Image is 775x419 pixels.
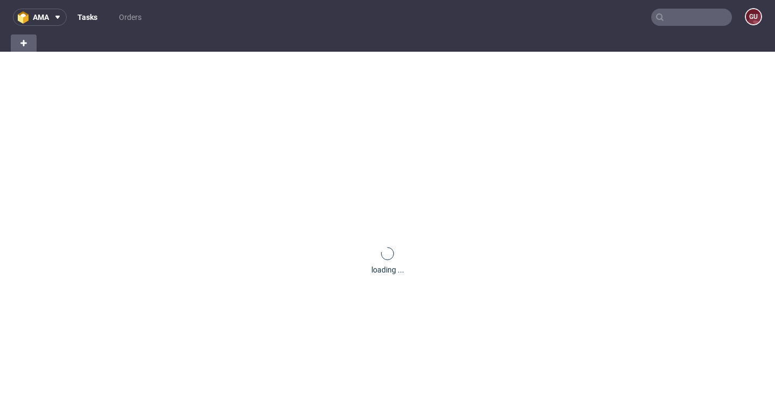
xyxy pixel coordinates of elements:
img: logo [18,11,33,24]
span: ama [33,13,49,21]
a: Tasks [71,9,104,26]
a: Orders [112,9,148,26]
figcaption: gu [746,9,761,24]
button: ama [13,9,67,26]
div: loading ... [371,264,404,275]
